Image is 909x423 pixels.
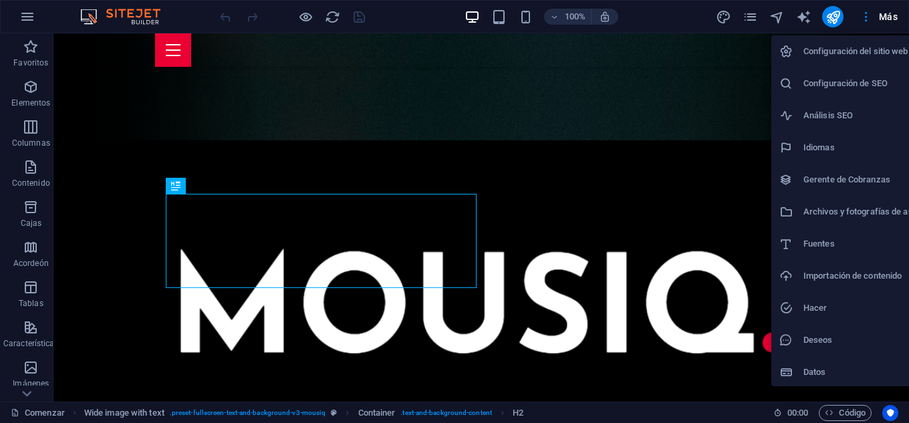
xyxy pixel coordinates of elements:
[803,78,888,88] font: Configuración de SEO
[803,142,835,152] font: Idiomas
[803,367,825,377] font: Datos
[803,303,827,313] font: Hacer
[803,174,890,184] font: Gerente de Cobranzas
[803,110,853,120] font: Análisis SEO
[803,271,902,281] font: Importación de contenido
[803,46,908,56] font: Configuración del sitio web
[803,335,833,345] font: Deseos
[803,239,835,249] font: Fuentes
